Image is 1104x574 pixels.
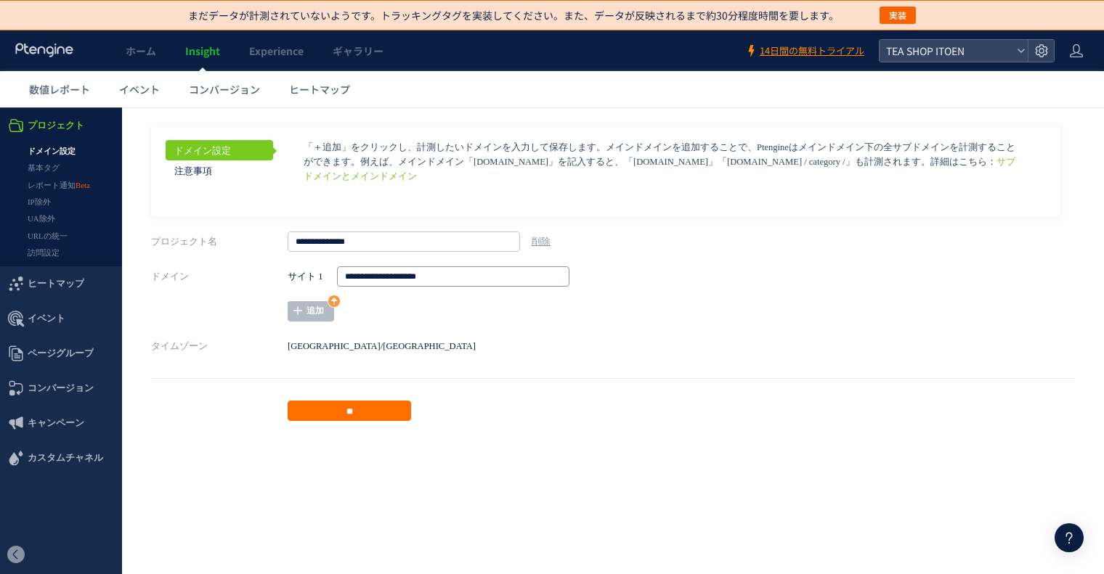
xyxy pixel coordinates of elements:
a: 削除 [532,129,551,139]
span: ヒートマップ [289,82,350,97]
span: Insight [185,44,220,58]
a: サブドメインとメインドメイン [304,49,1015,74]
span: イベント [119,82,160,97]
a: 14日間の無料トライアル [745,44,864,58]
button: 実装 [880,7,916,24]
span: 数値レポート [29,82,90,97]
span: プロジェクト [28,1,84,36]
p: まだデータが計測されていないようです。トラッキングタグを実装してください。また、データが反映されるまで約30分程度時間を要します。 [188,8,839,22]
span: コンバージョン [28,263,94,298]
label: タイムゾーン [151,229,288,249]
span: ギャラリー [333,44,383,58]
span: 14日間の無料トライアル [760,44,864,58]
span: 実装 [889,7,906,24]
span: [GEOGRAPHIC_DATA]/[GEOGRAPHIC_DATA] [288,234,476,244]
p: 「＋追加」をクリックし、計測したいドメインを入力して保存します。メインドメインを追加することで、Ptengineはメインドメイン下の全サブドメインを計測することができます。例えば、メインドメイン... [304,33,1021,76]
label: ドメイン [151,159,288,179]
span: ヒートマップ [28,159,84,194]
span: Experience [249,44,304,58]
span: ページグループ [28,229,94,263]
span: ホーム [126,44,156,58]
label: プロジェクト名 [151,124,288,144]
a: ドメイン設定 [166,33,273,53]
a: 追加 [288,194,334,214]
strong: サイト 1 [288,159,322,179]
span: カスタムチャネル [28,333,103,368]
span: コンバージョン [189,82,260,97]
a: 注意事項 [166,53,273,73]
span: イベント [28,194,65,229]
span: キャンペーン [28,298,84,333]
span: TEA SHOP ITOEN [882,40,1011,62]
